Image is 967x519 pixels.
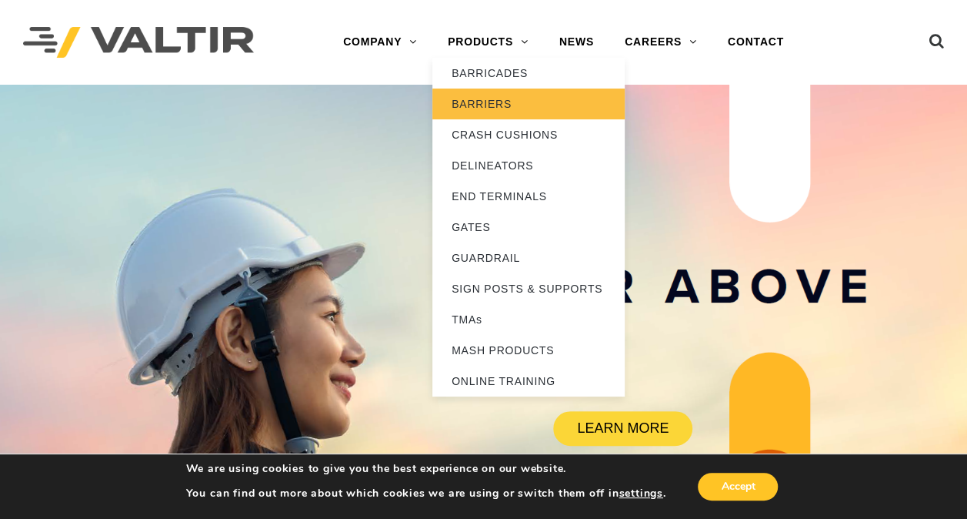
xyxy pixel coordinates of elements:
button: settings [619,487,662,501]
a: LEARN MORE [553,411,692,446]
a: END TERMINALS [432,181,625,212]
a: DELINEATORS [432,150,625,181]
a: PRODUCTS [432,27,544,58]
img: Valtir [23,27,254,59]
a: ONLINE TRAINING [432,366,625,397]
a: GATES [432,212,625,243]
a: COMPANY [328,27,432,58]
a: BARRICADES [432,58,625,89]
a: CAREERS [609,27,712,58]
a: MASH PRODUCTS [432,335,625,366]
button: Accept [698,473,778,501]
p: We are using cookies to give you the best experience on our website. [186,462,666,476]
a: CRASH CUSHIONS [432,119,625,150]
a: NEWS [544,27,609,58]
a: SIGN POSTS & SUPPORTS [432,273,625,304]
a: GUARDRAIL [432,243,625,273]
a: TMAs [432,304,625,335]
p: You can find out more about which cookies we are using or switch them off in . [186,487,666,501]
a: BARRIERS [432,89,625,119]
a: CONTACT [712,27,799,58]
